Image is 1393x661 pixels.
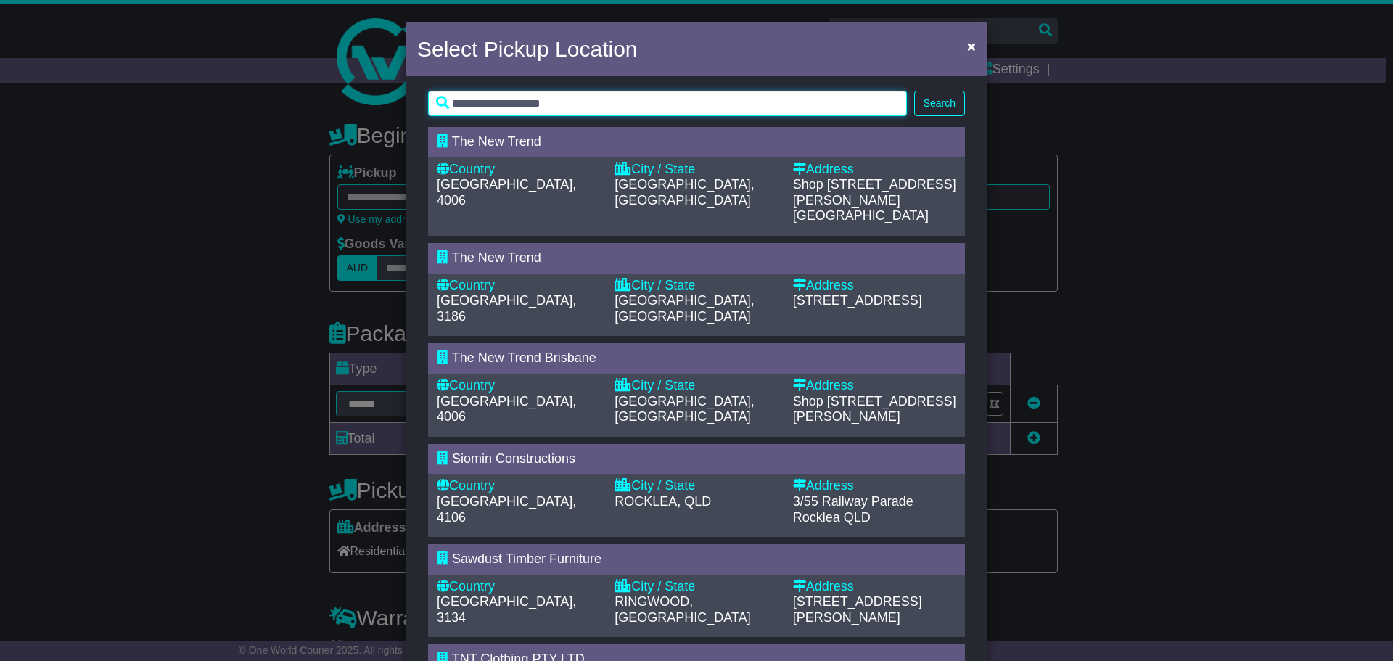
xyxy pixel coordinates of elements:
span: The New Trend Brisbane [452,350,596,365]
div: City / State [615,162,778,178]
span: [GEOGRAPHIC_DATA], [GEOGRAPHIC_DATA] [615,293,754,324]
span: [GEOGRAPHIC_DATA], 4106 [437,494,576,525]
span: The New Trend [452,134,541,149]
span: 3/55 Railway Parade [793,494,913,509]
div: Address [793,579,956,595]
div: Country [437,162,600,178]
div: City / State [615,579,778,595]
div: City / State [615,378,778,394]
span: RINGWOOD, [GEOGRAPHIC_DATA] [615,594,750,625]
span: Shop [STREET_ADDRESS][PERSON_NAME] [793,177,956,208]
div: City / State [615,478,778,494]
div: Address [793,162,956,178]
span: [GEOGRAPHIC_DATA], 3186 [437,293,576,324]
span: Sawdust Timber Furniture [452,551,601,566]
span: [GEOGRAPHIC_DATA], [GEOGRAPHIC_DATA] [615,394,754,424]
div: Country [437,278,600,294]
span: [GEOGRAPHIC_DATA], 4006 [437,177,576,208]
div: Country [437,478,600,494]
div: Address [793,478,956,494]
div: Country [437,378,600,394]
span: [GEOGRAPHIC_DATA], [GEOGRAPHIC_DATA] [615,177,754,208]
span: Shop [STREET_ADDRESS][PERSON_NAME] [793,394,956,424]
h4: Select Pickup Location [417,33,638,65]
div: City / State [615,278,778,294]
div: Address [793,378,956,394]
div: Country [437,579,600,595]
span: ROCKLEA, QLD [615,494,711,509]
span: [STREET_ADDRESS] [793,293,922,308]
span: [GEOGRAPHIC_DATA] [793,208,929,223]
span: [GEOGRAPHIC_DATA], 4006 [437,394,576,424]
span: [STREET_ADDRESS][PERSON_NAME] [793,594,922,625]
span: × [967,38,976,54]
span: [GEOGRAPHIC_DATA], 3134 [437,594,576,625]
span: The New Trend [452,250,541,265]
button: Close [960,31,983,61]
div: Address [793,278,956,294]
span: Siomin Constructions [452,451,575,466]
span: Rocklea QLD [793,510,871,525]
button: Search [914,91,965,116]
